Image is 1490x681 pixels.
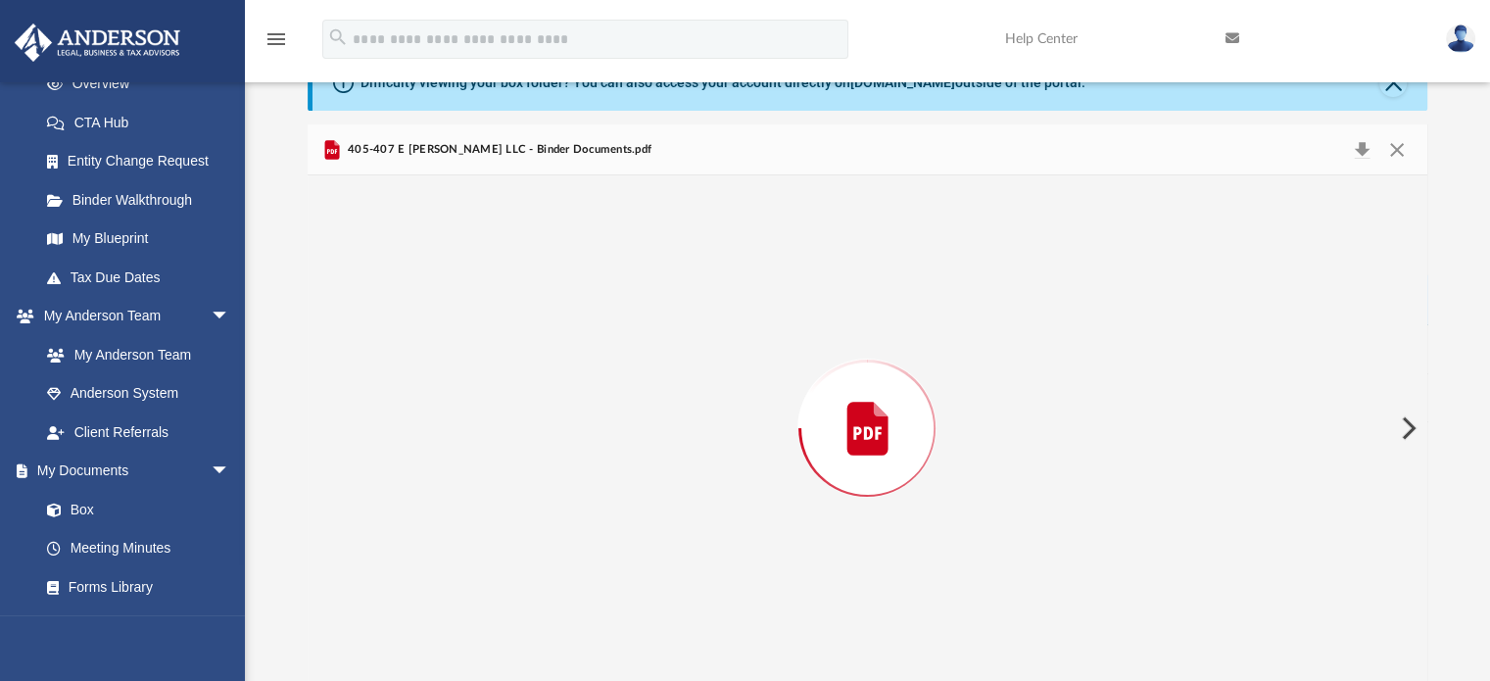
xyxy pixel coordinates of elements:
a: Box [27,490,240,529]
img: User Pic [1446,24,1475,53]
img: Anderson Advisors Platinum Portal [9,24,186,62]
a: Notarize [27,607,250,646]
a: My Anderson Team [27,335,240,374]
a: Client Referrals [27,413,250,452]
button: Close [1379,136,1415,164]
a: CTA Hub [27,103,260,142]
a: Meeting Minutes [27,529,250,568]
a: Tax Due Dates [27,258,260,297]
span: 405-407 E [PERSON_NAME] LLC - Binder Documents.pdf [344,141,652,159]
a: My Blueprint [27,219,250,259]
a: Anderson System [27,374,250,413]
i: search [327,26,349,48]
a: Binder Walkthrough [27,180,260,219]
span: arrow_drop_down [211,452,250,492]
a: [DOMAIN_NAME] [850,74,955,90]
a: menu [264,37,288,51]
div: Difficulty viewing your box folder? You can also access your account directly on outside of the p... [360,73,1085,93]
i: menu [264,27,288,51]
a: My Anderson Teamarrow_drop_down [14,297,250,336]
button: Next File [1385,401,1428,456]
a: Forms Library [27,567,240,607]
span: arrow_drop_down [211,297,250,337]
a: My Documentsarrow_drop_down [14,452,250,491]
a: Entity Change Request [27,142,260,181]
button: Download [1345,136,1380,164]
button: Close [1379,70,1407,97]
a: Overview [27,65,260,104]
